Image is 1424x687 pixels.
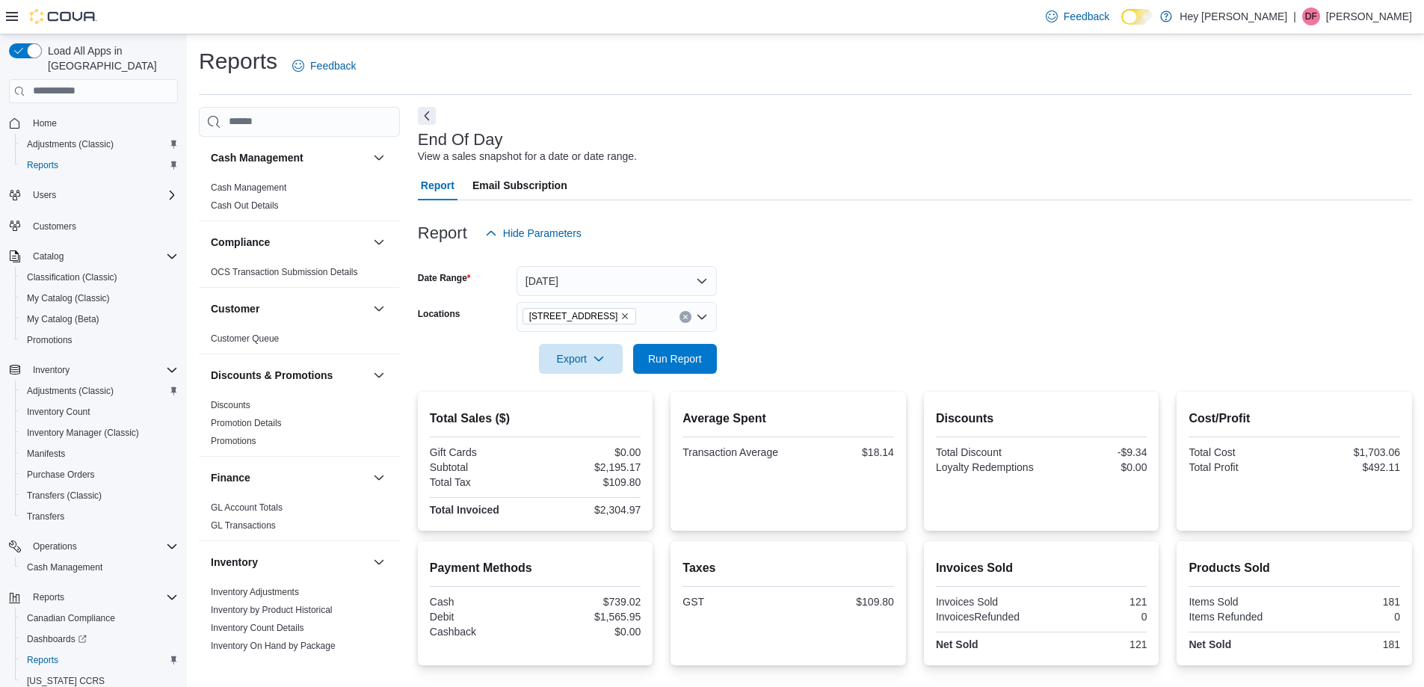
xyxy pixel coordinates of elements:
span: Cash Management [27,561,102,573]
span: Export [548,344,614,374]
span: Customer Queue [211,333,279,345]
label: Date Range [418,272,471,284]
span: Cash Management [211,182,286,194]
span: My Catalog (Beta) [27,313,99,325]
button: Adjustments (Classic) [15,134,184,155]
a: Canadian Compliance [21,609,121,627]
a: Manifests [21,445,71,463]
a: Feedback [1040,1,1115,31]
button: Adjustments (Classic) [15,381,184,401]
div: 181 [1298,596,1400,608]
span: Transfers [21,508,178,526]
span: Catalog [33,250,64,262]
span: Discounts [211,399,250,411]
a: Cash Management [21,558,108,576]
span: Manifests [27,448,65,460]
div: Transaction Average [682,446,785,458]
span: Inventory On Hand by Package [211,640,336,652]
span: Inventory Adjustments [211,586,299,598]
button: Operations [27,537,83,555]
div: Finance [199,499,400,540]
button: Export [539,344,623,374]
a: Adjustments (Classic) [21,135,120,153]
span: Report [421,170,454,200]
span: Transfers (Classic) [21,487,178,505]
div: Dawna Fuller [1302,7,1320,25]
span: Inventory Count [21,403,178,421]
span: Inventory Manager (Classic) [27,427,139,439]
div: $1,565.95 [538,611,641,623]
button: Inventory [211,555,367,570]
button: Reports [15,650,184,671]
div: $0.00 [1044,461,1147,473]
span: Promotions [21,331,178,349]
p: | [1293,7,1296,25]
span: Reports [21,651,178,669]
span: Reports [27,588,178,606]
h3: Report [418,224,467,242]
div: 121 [1044,638,1147,650]
button: Customer [370,300,388,318]
div: GST [682,596,785,608]
div: 0 [1044,611,1147,623]
a: Feedback [286,51,362,81]
span: Adjustments (Classic) [21,135,178,153]
h3: End Of Day [418,131,503,149]
span: Classification (Classic) [27,271,117,283]
input: Dark Mode [1121,9,1153,25]
a: Cash Management [211,182,286,193]
span: Inventory Count Details [211,622,304,634]
h2: Cost/Profit [1189,410,1400,428]
a: Inventory by Product Historical [211,605,333,615]
span: Adjustments (Classic) [21,382,178,400]
div: $0.00 [538,626,641,638]
span: Dashboards [21,630,178,648]
span: My Catalog (Classic) [27,292,110,304]
button: Compliance [370,233,388,251]
button: Purchase Orders [15,464,184,485]
span: Cash Management [21,558,178,576]
button: Finance [211,470,367,485]
div: InvoicesRefunded [936,611,1038,623]
div: Total Discount [936,446,1038,458]
span: GL Account Totals [211,502,283,514]
button: Inventory [3,360,184,381]
span: Manifests [21,445,178,463]
a: Inventory Count Details [211,623,304,633]
span: Inventory Manager (Classic) [21,424,178,442]
span: Users [33,189,56,201]
button: Discounts & Promotions [211,368,367,383]
span: My Catalog (Classic) [21,289,178,307]
div: Total Tax [430,476,532,488]
button: My Catalog (Beta) [15,309,184,330]
div: $109.80 [792,596,894,608]
span: Customers [27,216,178,235]
button: Operations [3,536,184,557]
h2: Taxes [682,559,894,577]
span: Purchase Orders [21,466,178,484]
a: Promotion Details [211,418,282,428]
a: Customer Queue [211,333,279,344]
strong: Net Sold [936,638,978,650]
button: Finance [370,469,388,487]
a: Inventory Count [21,403,96,421]
p: Hey [PERSON_NAME] [1180,7,1287,25]
button: Inventory Manager (Classic) [15,422,184,443]
span: [STREET_ADDRESS] [529,309,618,324]
button: Remove 10311 103 Avenue NW from selection in this group [620,312,629,321]
span: Hide Parameters [503,226,582,241]
button: Cash Management [15,557,184,578]
span: Email Subscription [472,170,567,200]
h3: Discounts & Promotions [211,368,333,383]
button: Users [27,186,62,204]
div: Subtotal [430,461,532,473]
div: Cash Management [199,179,400,221]
div: 121 [1044,596,1147,608]
span: Inventory by Product Historical [211,604,333,616]
button: Cash Management [370,149,388,167]
div: -$9.34 [1044,446,1147,458]
h1: Reports [199,46,277,76]
span: Cash Out Details [211,200,279,212]
button: Discounts & Promotions [370,366,388,384]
